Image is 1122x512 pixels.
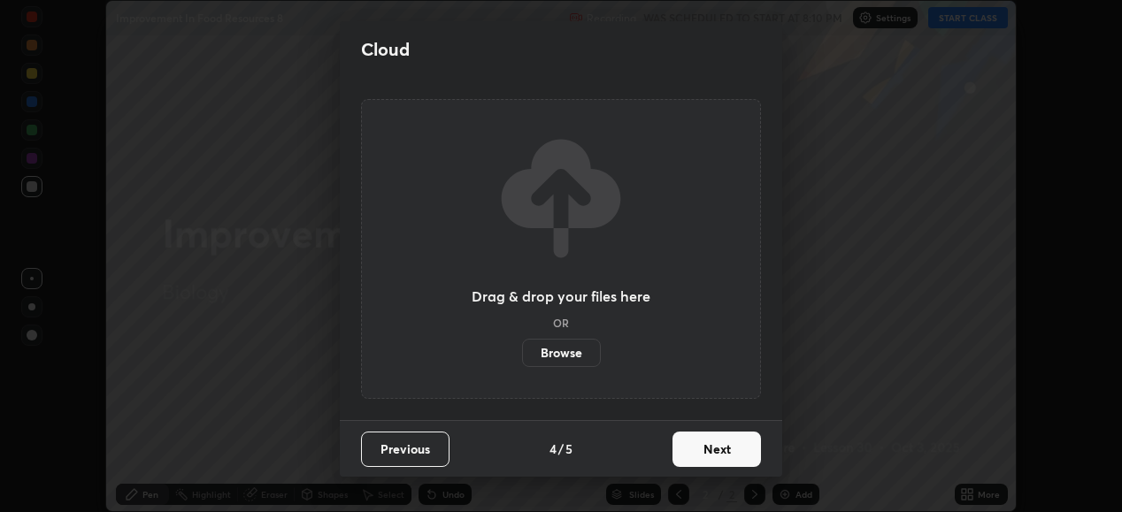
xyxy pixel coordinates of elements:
button: Previous [361,432,450,467]
h5: OR [553,317,569,328]
h4: 4 [549,439,557,458]
h2: Cloud [361,38,410,61]
h4: / [558,439,564,458]
h4: 5 [565,439,573,458]
h3: Drag & drop your files here [472,289,650,303]
button: Next [672,432,761,467]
